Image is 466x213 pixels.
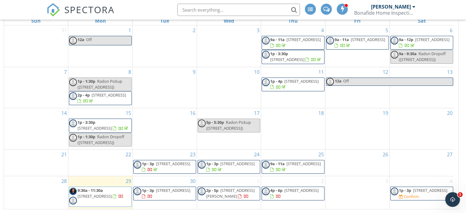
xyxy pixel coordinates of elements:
a: Go to September 23, 2025 [189,150,197,159]
a: 1p - 3p [STREET_ADDRESS] [142,161,190,172]
a: Go to September 27, 2025 [446,150,454,159]
span: 9a - 11a [270,161,285,166]
td: Go to September 11, 2025 [261,67,325,108]
a: Go to September 14, 2025 [60,108,68,118]
img: default-user-f0147aede5fd5fa78ca7ade42f37bd4542148d508eef1c3d3ea960f66861d68b.jpg [262,188,270,195]
a: Go to September 13, 2025 [446,67,454,77]
td: Go to September 25, 2025 [261,149,325,176]
span: 2p - 5p [206,188,218,193]
span: 9:30a - 11:30a [78,188,103,193]
img: The Best Home Inspection Software - Spectora [47,3,60,17]
td: Go to September 20, 2025 [389,108,454,150]
span: 1p - 1:30p [78,134,95,139]
span: [STREET_ADDRESS] [284,188,319,193]
a: 9a - 12p [STREET_ADDRESS] [399,37,449,48]
span: 1p - 3p [399,188,411,193]
span: [STREET_ADDRESS][PERSON_NAME] [206,188,255,199]
a: 1p - 3p [STREET_ADDRESS] [198,160,260,174]
a: Go to October 1, 2025 [256,176,261,186]
a: Go to September 17, 2025 [253,108,261,118]
td: Go to September 15, 2025 [68,108,133,150]
a: Go to September 10, 2025 [253,67,261,77]
span: 1p - 3:30p [270,51,288,56]
td: Go to October 1, 2025 [197,176,261,209]
img: default-user-f0147aede5fd5fa78ca7ade42f37bd4542148d508eef1c3d3ea960f66861d68b.jpg [391,37,398,44]
img: default-user-f0147aede5fd5fa78ca7ade42f37bd4542148d508eef1c3d3ea960f66861d68b.jpg [69,134,77,142]
span: [STREET_ADDRESS] [92,92,126,98]
span: Off [86,37,92,42]
td: Go to October 3, 2025 [325,176,390,209]
span: 1 [458,192,463,197]
span: 9a - 11a [335,37,349,42]
span: 5p - 5:30p [206,120,224,125]
a: Go to September 21, 2025 [60,150,68,159]
a: Thursday [287,17,299,25]
a: Go to September 16, 2025 [189,108,197,118]
td: Go to September 17, 2025 [197,108,261,150]
img: default-user-f0147aede5fd5fa78ca7ade42f37bd4542148d508eef1c3d3ea960f66861d68b.jpg [262,78,270,86]
td: Go to September 5, 2025 [325,25,390,67]
td: Go to September 10, 2025 [197,67,261,108]
img: default-user-f0147aede5fd5fa78ca7ade42f37bd4542148d508eef1c3d3ea960f66861d68b.jpg [198,161,206,169]
a: 2p - 5p [STREET_ADDRESS][PERSON_NAME] [198,187,260,200]
span: 9a - 12p [399,37,413,42]
td: Go to September 8, 2025 [68,67,133,108]
div: Confirm [404,194,419,199]
a: 1p - 3:30p [STREET_ADDRESS] [262,50,324,64]
a: Sunday [30,17,42,25]
a: 2p - 4p [STREET_ADDRESS] [69,91,132,105]
a: Go to August 31, 2025 [60,25,68,35]
img: default-user-f0147aede5fd5fa78ca7ade42f37bd4542148d508eef1c3d3ea960f66861d68b.jpg [69,120,77,127]
img: default-user-f0147aede5fd5fa78ca7ade42f37bd4542148d508eef1c3d3ea960f66861d68b.jpg [262,37,270,44]
img: default-user-f0147aede5fd5fa78ca7ade42f37bd4542148d508eef1c3d3ea960f66861d68b.jpg [134,188,141,195]
a: 9a - 11a [STREET_ADDRESS] [326,36,389,50]
span: 1p - 3p [206,161,218,166]
span: 9a - 11a [270,37,285,42]
a: 4p - 6p [STREET_ADDRESS] [262,187,324,200]
a: Go to September 9, 2025 [191,67,197,77]
a: Go to September 22, 2025 [124,150,132,159]
a: 1p - 3p [STREET_ADDRESS] Confirm [390,187,453,200]
a: 1p - 3:30p [STREET_ADDRESS] [78,120,129,131]
img: default-user-f0147aede5fd5fa78ca7ade42f37bd4542148d508eef1c3d3ea960f66861d68b.jpg [69,37,77,44]
a: 1p - 3p [STREET_ADDRESS] [133,160,196,174]
span: [STREET_ADDRESS] [286,37,321,42]
td: Go to September 24, 2025 [197,149,261,176]
a: Go to September 1, 2025 [127,25,132,35]
td: Go to September 7, 2025 [4,67,68,108]
span: [STREET_ADDRESS] [286,161,321,166]
a: Go to September 15, 2025 [124,108,132,118]
img: default-user-f0147aede5fd5fa78ca7ade42f37bd4542148d508eef1c3d3ea960f66861d68b.jpg [262,161,270,169]
td: Go to September 12, 2025 [325,67,390,108]
img: default-user-f0147aede5fd5fa78ca7ade42f37bd4542148d508eef1c3d3ea960f66861d68b.jpg [69,197,77,204]
a: 1p - 3p [STREET_ADDRESS] [399,188,447,193]
iframe: Intercom live chat [445,192,460,207]
td: Go to September 2, 2025 [132,25,197,67]
span: 1p - 3p [142,161,154,166]
td: Go to September 22, 2025 [68,149,133,176]
a: 9a - 11a [STREET_ADDRESS] [262,160,324,174]
a: 1p - 3:30p [STREET_ADDRESS] [69,119,132,132]
td: Go to September 4, 2025 [261,25,325,67]
span: [STREET_ADDRESS] [78,125,112,131]
a: Go to September 20, 2025 [446,108,454,118]
a: 2p - 5p [STREET_ADDRESS][PERSON_NAME] [206,188,255,199]
td: Go to September 26, 2025 [325,149,390,176]
a: 4p - 6p [STREET_ADDRESS] [270,188,319,199]
td: Go to September 18, 2025 [261,108,325,150]
a: Friday [353,17,362,25]
a: Go to September 2, 2025 [191,25,197,35]
a: 9a - 11a [STREET_ADDRESS] [270,161,321,172]
td: Go to September 3, 2025 [197,25,261,67]
td: Go to September 29, 2025 [68,176,133,209]
a: Wednesday [222,17,235,25]
a: 9a - 11a [STREET_ADDRESS] [262,36,324,50]
td: Go to September 21, 2025 [4,149,68,176]
a: Go to September 11, 2025 [317,67,325,77]
td: Go to October 4, 2025 [389,176,454,209]
td: Go to August 31, 2025 [4,25,68,67]
a: Go to September 28, 2025 [60,176,68,186]
a: Go to September 30, 2025 [189,176,197,186]
span: Radon Dropoff ([STREET_ADDRESS]) [399,51,446,62]
span: 1p - 3p [142,188,154,193]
